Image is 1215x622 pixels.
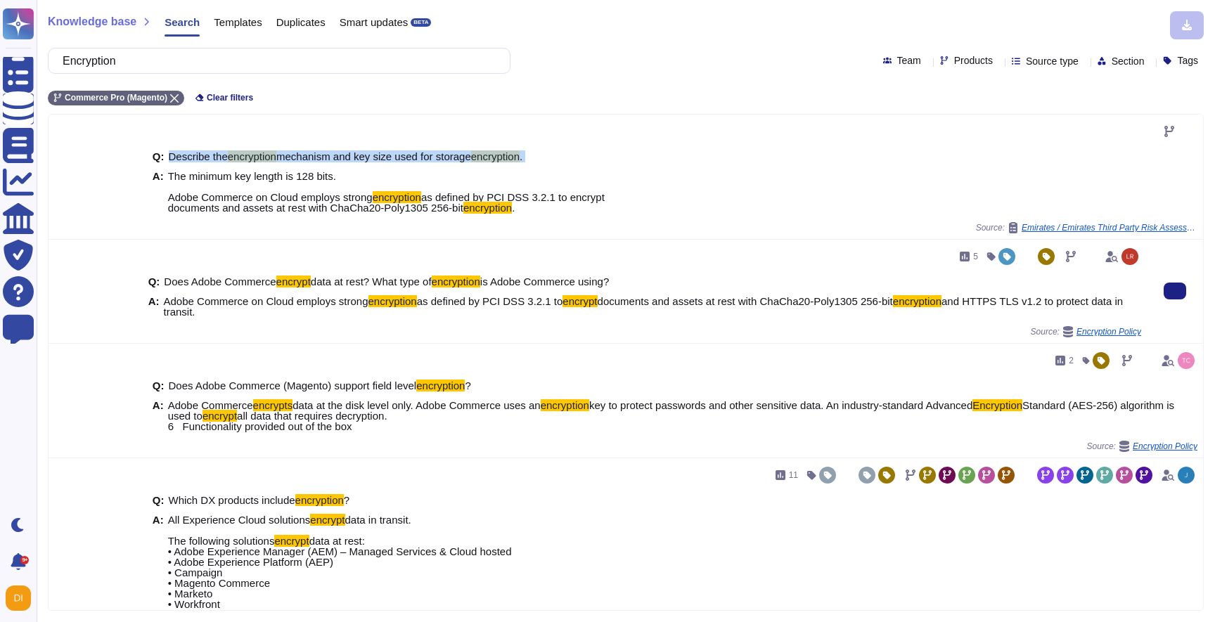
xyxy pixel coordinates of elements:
span: . [520,150,522,162]
span: Team [897,56,921,65]
mark: encryption [432,276,480,287]
span: Describe the [169,150,228,162]
span: Smart updates [340,17,409,27]
span: Section [1112,56,1145,66]
div: 9+ [20,556,29,564]
span: is Adobe Commerce using? [480,276,609,287]
span: ? [465,380,470,391]
mark: encrypts [253,399,293,411]
mark: Encryption [972,399,1022,411]
span: documents and assets at rest with ChaCha20-Poly1305 256-bit [598,295,893,307]
img: user [1178,352,1195,369]
span: Adobe Commerce on Cloud employs strong [164,295,368,307]
mark: encrypt [202,410,237,422]
span: Which DX products include [169,494,295,506]
span: 2 [1069,356,1074,365]
span: The minimum key length is 128 bits. Adobe Commerce on Cloud employs strong [168,170,373,203]
span: Standard (AES-256) algorithm is used to [168,399,1174,422]
b: A: [148,296,160,317]
span: 11 [789,471,798,479]
mark: encryption [893,295,941,307]
span: Emirates / Emirates Third Party Risk Assessment Questionnaire [1022,223,1197,232]
span: key to protect passwords and other sensitive data. An industry-standard Advanced [589,399,972,411]
img: user [6,585,31,611]
span: Source: [1031,326,1141,337]
span: as defined by PCI DSS 3.2.1 to [417,295,563,307]
mark: encryption [463,202,512,214]
span: Commerce Pro (Magento) [65,93,167,102]
span: Adobe Commerce [168,399,253,411]
span: Source type [1026,56,1079,66]
input: Search a question or template... [56,48,496,73]
div: BETA [411,18,431,27]
span: Tags [1177,56,1198,65]
span: 5 [973,252,978,261]
span: Encryption Policy [1133,442,1197,451]
img: user [1178,467,1195,484]
mark: encrypt [274,535,309,547]
mark: encryption [295,494,344,506]
span: data at the disk level only. Adobe Commerce uses an [292,399,540,411]
mark: encryption [471,150,520,162]
span: and HTTPS TLS v1.2 to protect data in transit. [164,295,1124,318]
mark: encryption [228,150,276,162]
button: user [3,583,41,614]
mark: encrypt [276,276,311,287]
mark: encryption [541,399,589,411]
mark: encrypt [310,514,345,526]
mark: encrypt [562,295,597,307]
span: Does Adobe Commerce (Magento) support field level [169,380,417,391]
b: A: [153,400,164,432]
img: user [1121,248,1138,265]
span: . [512,202,515,214]
b: Q: [153,495,165,505]
mark: encryption [373,191,421,203]
mark: encryption [368,295,417,307]
span: Knowledge base [48,16,136,27]
span: Does Adobe Commerce [164,276,276,287]
span: Clear filters [207,93,253,102]
span: Search [165,17,200,27]
span: data at rest? What type of [311,276,432,287]
span: All Experience Cloud solutions [168,514,311,526]
span: Source: [976,222,1197,233]
mark: encryption [416,380,465,391]
span: Encryption Policy [1076,328,1141,336]
span: Source: [1087,441,1197,452]
span: mechanism and key size used for storage [276,150,471,162]
span: Templates [214,17,262,27]
b: Q: [148,276,160,287]
span: Products [954,56,993,65]
span: ? [344,494,349,506]
b: Q: [153,151,165,162]
b: A: [153,171,164,213]
b: Q: [153,380,165,391]
span: all data that requires decryption. 6 Functionality provided out of the box [168,410,387,432]
span: as defined by PCI DSS 3.2.1 to encrypt documents and assets at rest with ChaCha20-Poly1305 256-bit [168,191,605,214]
span: Duplicates [276,17,326,27]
